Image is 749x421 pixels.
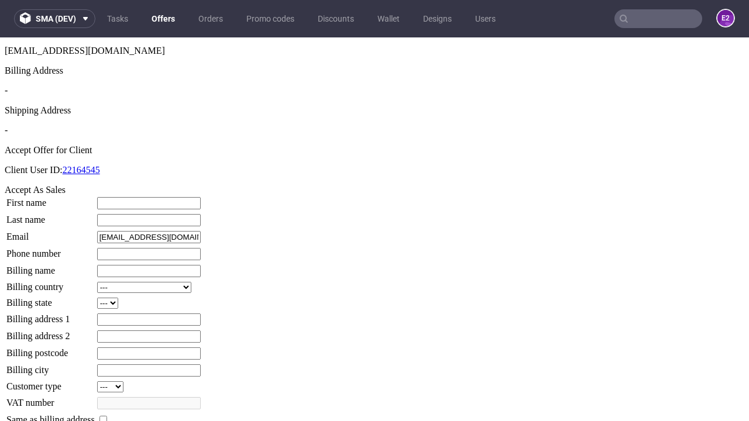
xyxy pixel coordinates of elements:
[5,108,744,118] div: Accept Offer for Client
[6,227,95,240] td: Billing name
[6,343,95,356] td: Customer type
[239,9,301,28] a: Promo codes
[5,28,744,39] div: Billing Address
[6,309,95,323] td: Billing postcode
[311,9,361,28] a: Discounts
[6,376,95,389] td: Same as billing address
[63,127,100,137] a: 22164545
[5,48,8,58] span: -
[5,147,744,158] div: Accept As Sales
[5,8,165,18] span: [EMAIL_ADDRESS][DOMAIN_NAME]
[6,326,95,340] td: Billing city
[6,260,95,272] td: Billing state
[6,244,95,256] td: Billing country
[6,193,95,206] td: Email
[6,292,95,306] td: Billing address 2
[468,9,503,28] a: Users
[36,15,76,23] span: sma (dev)
[6,359,95,372] td: VAT number
[6,159,95,172] td: First name
[717,10,734,26] figcaption: e2
[370,9,407,28] a: Wallet
[416,9,459,28] a: Designs
[6,210,95,223] td: Phone number
[14,9,95,28] button: sma (dev)
[5,68,744,78] div: Shipping Address
[5,127,744,138] p: Client User ID:
[100,9,135,28] a: Tasks
[191,9,230,28] a: Orders
[6,176,95,189] td: Last name
[5,88,8,98] span: -
[145,9,182,28] a: Offers
[6,275,95,289] td: Billing address 1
